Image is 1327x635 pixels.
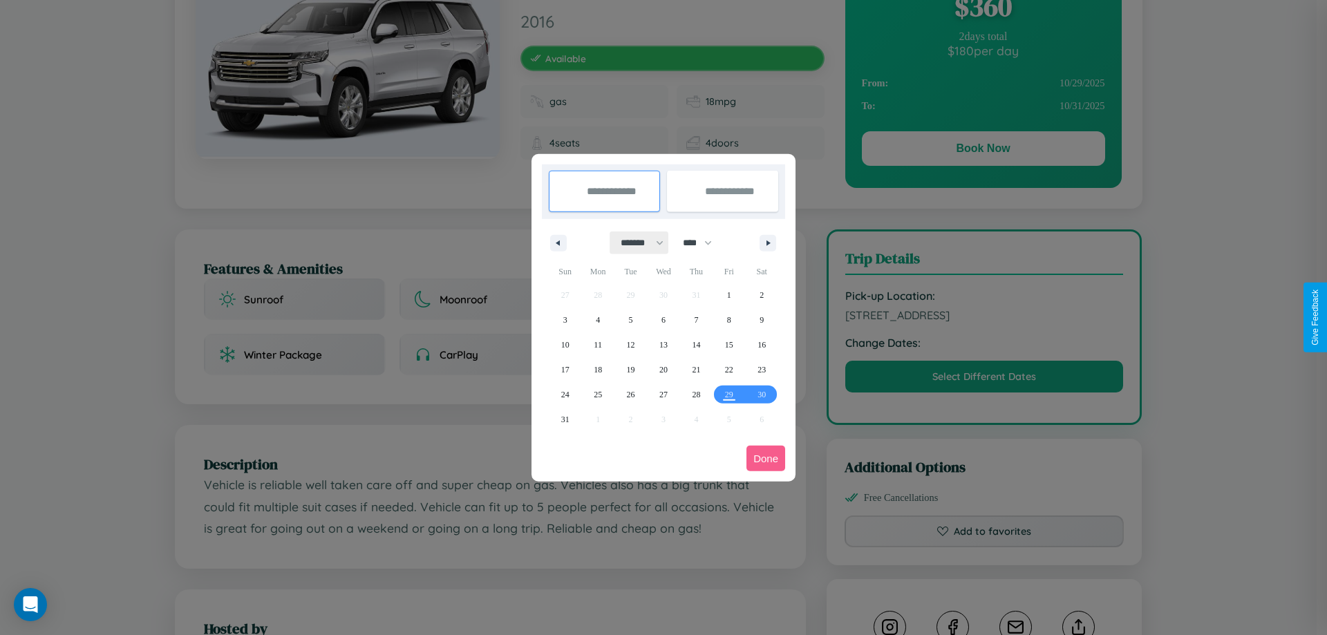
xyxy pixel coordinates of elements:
[680,357,713,382] button: 21
[581,382,614,407] button: 25
[727,283,731,307] span: 1
[549,382,581,407] button: 24
[549,260,581,283] span: Sun
[746,283,778,307] button: 2
[581,332,614,357] button: 11
[561,382,570,407] span: 24
[561,332,570,357] span: 10
[694,307,698,332] span: 7
[614,357,647,382] button: 19
[713,260,745,283] span: Fri
[1310,290,1320,345] div: Give Feedback
[725,382,733,407] span: 29
[647,332,679,357] button: 13
[661,307,666,332] span: 6
[727,307,731,332] span: 8
[594,332,602,357] span: 11
[746,357,778,382] button: 23
[757,382,766,407] span: 30
[627,357,635,382] span: 19
[581,357,614,382] button: 18
[549,407,581,432] button: 31
[692,332,700,357] span: 14
[549,332,581,357] button: 10
[614,332,647,357] button: 12
[725,332,733,357] span: 15
[713,357,745,382] button: 22
[614,260,647,283] span: Tue
[760,307,764,332] span: 9
[680,260,713,283] span: Thu
[746,260,778,283] span: Sat
[629,307,633,332] span: 5
[627,332,635,357] span: 12
[561,357,570,382] span: 17
[614,382,647,407] button: 26
[647,382,679,407] button: 27
[581,260,614,283] span: Mon
[746,332,778,357] button: 16
[692,382,700,407] span: 28
[596,307,600,332] span: 4
[14,588,47,621] div: Open Intercom Messenger
[757,332,766,357] span: 16
[647,357,679,382] button: 20
[746,382,778,407] button: 30
[757,357,766,382] span: 23
[713,307,745,332] button: 8
[647,260,679,283] span: Wed
[760,283,764,307] span: 2
[581,307,614,332] button: 4
[549,357,581,382] button: 17
[594,382,602,407] span: 25
[659,332,668,357] span: 13
[680,307,713,332] button: 7
[614,307,647,332] button: 5
[680,382,713,407] button: 28
[746,307,778,332] button: 9
[680,332,713,357] button: 14
[713,332,745,357] button: 15
[692,357,700,382] span: 21
[746,446,785,471] button: Done
[594,357,602,382] span: 18
[713,283,745,307] button: 1
[713,382,745,407] button: 29
[627,382,635,407] span: 26
[647,307,679,332] button: 6
[659,382,668,407] span: 27
[561,407,570,432] span: 31
[563,307,567,332] span: 3
[659,357,668,382] span: 20
[725,357,733,382] span: 22
[549,307,581,332] button: 3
